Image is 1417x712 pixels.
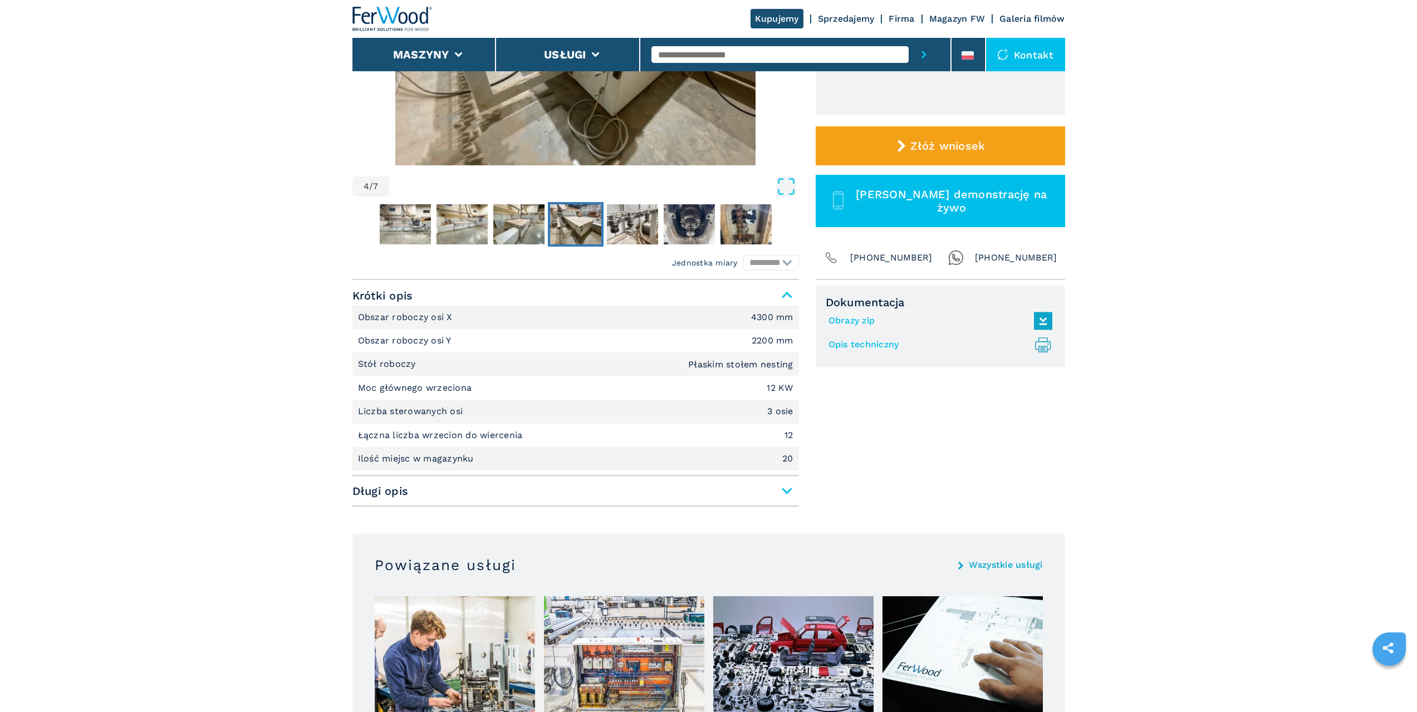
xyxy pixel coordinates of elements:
[661,202,717,247] button: Go to Slide 6
[751,9,803,28] a: Kupujemy
[364,182,369,191] span: 4
[664,204,715,244] img: be58a823afe169ec12b816da18aaba70
[352,202,799,247] nav: Thumbnail Navigation
[550,204,601,244] img: 36f5054a5e77763309c31e27c7e28b7d
[358,358,419,370] p: Stół roboczy
[850,250,933,266] span: [PHONE_NUMBER]
[358,453,477,465] p: Ilość miejsc w magazynku
[948,250,964,266] img: Whatsapp
[437,204,488,244] img: 020ee405b0b3742aa8507a9faaa1b2d0
[851,188,1052,214] span: [PERSON_NAME] demonstrację na żywo
[718,202,774,247] button: Go to Slide 7
[434,202,490,247] button: Go to Slide 2
[369,182,373,191] span: /
[358,311,455,323] p: Obszar roboczy osi X
[828,336,1047,354] a: Opis techniczny
[672,257,738,268] em: Jednostka miary
[352,286,799,306] span: Krótki opis
[969,561,1043,569] a: Wszystkie usługi
[767,384,793,392] em: 12 KW
[826,296,1055,309] span: Dokumentacja
[352,481,799,501] span: Długi opis
[816,126,1065,165] button: Złóż wniosek
[782,454,793,463] em: 20
[358,429,526,441] p: Łączna liczba wrzecion do wiercenia
[720,204,772,244] img: 511fb55cfbf207cc1076b524361f4bcb
[975,250,1057,266] span: [PHONE_NUMBER]
[688,360,793,369] em: Płaskim stołem nesting
[910,139,985,153] span: Złóż wniosek
[752,336,793,345] em: 2200 mm
[375,556,516,574] h3: Powiązane usługi
[1370,662,1409,704] iframe: Chat
[392,176,796,197] button: Open Fullscreen
[816,175,1065,227] button: [PERSON_NAME] demonstrację na żywo
[607,204,658,244] img: 71daec9ceab0f888bca3b8d9b181432e
[393,48,449,61] button: Maszyny
[544,48,586,61] button: Usługi
[929,13,985,24] a: Magazyn FW
[352,7,433,31] img: Ferwood
[997,49,1008,60] img: Kontakt
[909,38,939,71] button: submit-button
[352,306,799,471] div: Krótki opis
[785,431,793,440] em: 12
[548,202,604,247] button: Go to Slide 4
[358,405,466,418] p: Liczba sterowanych osi
[818,13,875,24] a: Sprzedajemy
[380,204,431,244] img: 39bc1d11c124690a0129da3f84202259
[828,312,1047,330] a: Obrazy zip
[986,38,1065,71] div: Kontakt
[605,202,660,247] button: Go to Slide 5
[491,202,547,247] button: Go to Slide 3
[1374,634,1402,662] a: sharethis
[358,382,475,394] p: Moc głównego wrzeciona
[358,335,454,347] p: Obszar roboczy osi Y
[767,407,793,416] em: 3 osie
[493,204,545,244] img: 4b57d6b78c0955ca5d26ee24d50704f3
[751,313,793,322] em: 4300 mm
[377,202,433,247] button: Go to Slide 1
[373,182,378,191] span: 7
[999,13,1065,24] a: Galeria filmów
[823,250,839,266] img: Phone
[889,13,914,24] a: Firma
